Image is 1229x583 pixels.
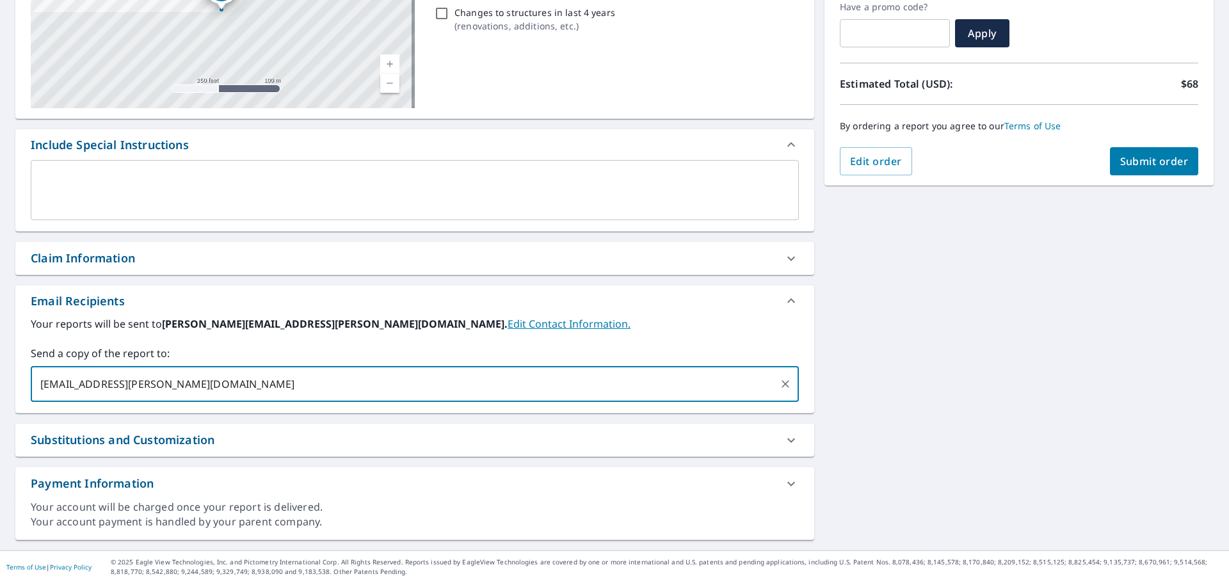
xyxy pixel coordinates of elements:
span: Apply [965,26,999,40]
button: Clear [776,375,794,393]
a: Terms of Use [1004,120,1061,132]
div: Email Recipients [15,285,814,316]
label: Send a copy of the report to: [31,346,799,361]
p: $68 [1181,76,1198,92]
p: ( renovations, additions, etc. ) [454,19,615,33]
span: Submit order [1120,154,1189,168]
div: Include Special Instructions [15,129,814,160]
label: Have a promo code? [840,1,950,13]
div: Substitutions and Customization [15,424,814,456]
label: Your reports will be sent to [31,316,799,331]
button: Apply [955,19,1009,47]
div: Claim Information [31,250,135,267]
div: Payment Information [15,467,814,500]
p: Changes to structures in last 4 years [454,6,615,19]
span: Edit order [850,154,902,168]
p: | [6,563,92,571]
div: Claim Information [15,242,814,275]
a: Current Level 17, Zoom In [380,54,399,74]
div: Email Recipients [31,292,125,310]
a: Privacy Policy [50,563,92,571]
button: Submit order [1110,147,1199,175]
div: Substitutions and Customization [31,431,214,449]
div: Include Special Instructions [31,136,189,154]
p: By ordering a report you agree to our [840,120,1198,132]
div: Payment Information [31,475,154,492]
div: Your account payment is handled by your parent company. [31,515,799,529]
div: Your account will be charged once your report is delivered. [31,500,799,515]
button: Edit order [840,147,912,175]
p: Estimated Total (USD): [840,76,1019,92]
a: Terms of Use [6,563,46,571]
p: © 2025 Eagle View Technologies, Inc. and Pictometry International Corp. All Rights Reserved. Repo... [111,557,1223,577]
b: [PERSON_NAME][EMAIL_ADDRESS][PERSON_NAME][DOMAIN_NAME]. [162,317,508,331]
a: EditContactInfo [508,317,631,331]
a: Current Level 17, Zoom Out [380,74,399,93]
